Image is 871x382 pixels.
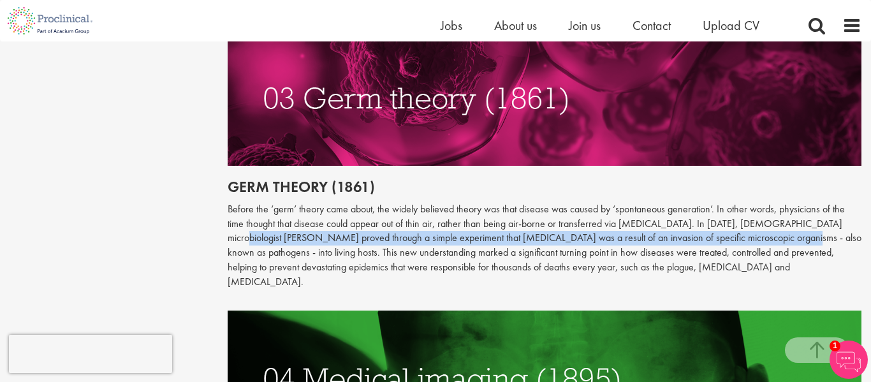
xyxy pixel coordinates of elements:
[830,341,868,379] img: Chatbot
[228,30,862,166] img: germ theory
[9,335,172,373] iframe: reCAPTCHA
[228,202,862,290] p: Before the ‘germ’ theory came about, the widely believed theory was that disease was caused by ‘s...
[228,179,862,195] h2: Germ theory (1861)
[633,17,671,34] a: Contact
[703,17,759,34] a: Upload CV
[494,17,537,34] a: About us
[830,341,840,351] span: 1
[569,17,601,34] a: Join us
[441,17,462,34] a: Jobs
